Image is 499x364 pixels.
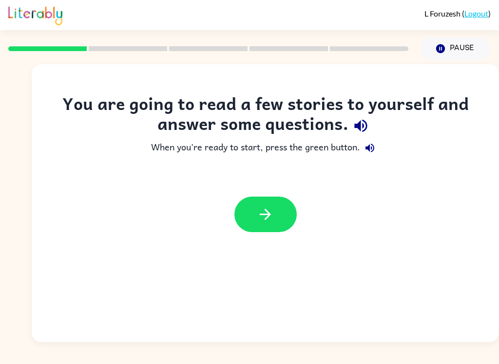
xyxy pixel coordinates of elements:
[420,37,491,60] button: Pause
[424,9,491,18] div: ( )
[51,93,480,138] div: You are going to read a few stories to yourself and answer some questions.
[464,9,488,18] a: Logout
[424,9,462,18] span: L Foruzesh
[51,138,480,158] div: When you're ready to start, press the green button.
[8,4,62,25] img: Literably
